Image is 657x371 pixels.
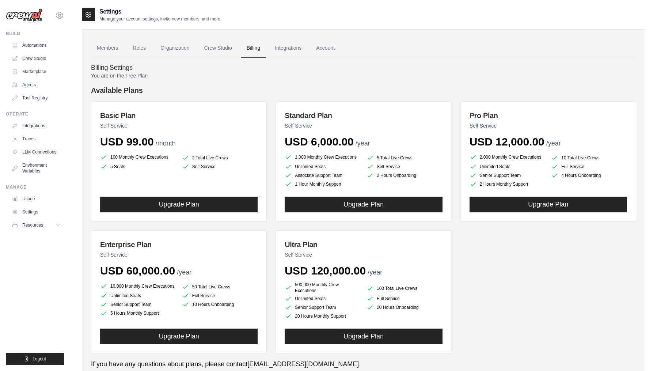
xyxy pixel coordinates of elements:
[9,193,64,205] a: Usage
[100,301,176,308] li: Senior Support Team
[182,283,258,291] li: 50 Total Live Crews
[470,197,627,212] button: Upgrade Plan
[285,181,361,188] li: 1 Hour Monthly Support
[546,140,561,147] span: /year
[367,295,443,302] li: Full Service
[91,72,636,79] p: You are on the Free Plan
[470,172,546,179] li: Senior Support Team
[6,111,64,117] div: Operate
[551,163,627,170] li: Full Service
[470,153,546,162] li: 2,000 Monthly Crew Executions
[247,360,359,368] a: [EMAIL_ADDRESS][DOMAIN_NAME]
[100,197,258,212] button: Upgrade Plan
[9,120,64,132] a: Integrations
[285,163,361,170] li: Unlimited Seats
[6,8,42,22] img: Logo
[285,239,442,250] h3: Ultra Plan
[100,153,176,162] li: 100 Monthly Crew Executions
[9,206,64,218] a: Settings
[100,329,258,344] button: Upgrade Plan
[470,122,627,129] p: Self Service
[6,353,64,365] button: Logout
[285,265,366,277] span: USD 120,000.00
[22,222,43,228] span: Resources
[367,304,443,311] li: 20 Hours Onboarding
[310,38,341,58] a: Account
[182,292,258,299] li: Full Service
[9,159,64,177] a: Environment Variables
[127,38,152,58] a: Roles
[551,172,627,179] li: 4 Hours Onboarding
[269,38,307,58] a: Integrations
[177,269,191,276] span: /year
[91,64,636,72] h4: Billing Settings
[91,38,124,58] a: Members
[285,153,361,162] li: 1,000 Monthly Crew Executions
[100,110,258,121] h3: Basic Plan
[100,136,154,148] span: USD 99.00
[285,172,361,179] li: Associate Support Team
[367,163,443,170] li: Self Service
[9,133,64,145] a: Traces
[285,282,361,294] li: 500,000 Monthly Crew Executions
[470,181,546,188] li: 2 Hours Monthly Support
[551,154,627,162] li: 10 Total Live Crews
[155,38,195,58] a: Organization
[100,163,176,170] li: 5 Seats
[100,251,258,258] p: Self Service
[9,92,64,104] a: Tool Registry
[99,16,221,22] p: Manage your account settings, invite new members, and more.
[367,283,443,294] li: 100 Total Live Crews
[285,304,361,311] li: Senior Support Team
[6,31,64,37] div: Build
[367,154,443,162] li: 5 Total Live Crews
[9,39,64,51] a: Automations
[182,301,258,308] li: 10 Hours Onboarding
[285,110,442,121] h3: Standard Plan
[285,295,361,302] li: Unlimited Seats
[100,292,176,299] li: Unlimited Seats
[198,38,238,58] a: Crew Studio
[367,172,443,179] li: 2 Hours Onboarding
[9,219,64,231] button: Resources
[285,122,442,129] p: Self Service
[9,79,64,91] a: Agents
[9,53,64,64] a: Crew Studio
[182,154,258,162] li: 2 Total Live Crews
[182,163,258,170] li: Self Service
[33,356,46,362] span: Logout
[241,38,266,58] a: Billing
[156,140,176,147] span: /month
[470,136,544,148] span: USD 12,000.00
[285,197,442,212] button: Upgrade Plan
[100,265,175,277] span: USD 60,000.00
[368,269,382,276] span: /year
[9,146,64,158] a: LLM Connections
[91,359,636,369] p: If you have any questions about plans, please contact .
[285,329,442,344] button: Upgrade Plan
[285,136,353,148] span: USD 6,000.00
[100,122,258,129] p: Self Service
[356,140,370,147] span: /year
[100,239,258,250] h3: Enterprise Plan
[9,66,64,77] a: Marketplace
[470,110,627,121] h3: Pro Plan
[470,163,546,170] li: Unlimited Seats
[6,184,64,190] div: Manage
[100,282,176,291] li: 10,000 Monthly Crew Executions
[285,313,361,320] li: 20 Hours Monthly Support
[91,85,636,95] h4: Available Plans
[100,310,176,317] li: 5 Hours Monthly Support
[285,251,442,258] p: Self Service
[99,7,221,16] h2: Settings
